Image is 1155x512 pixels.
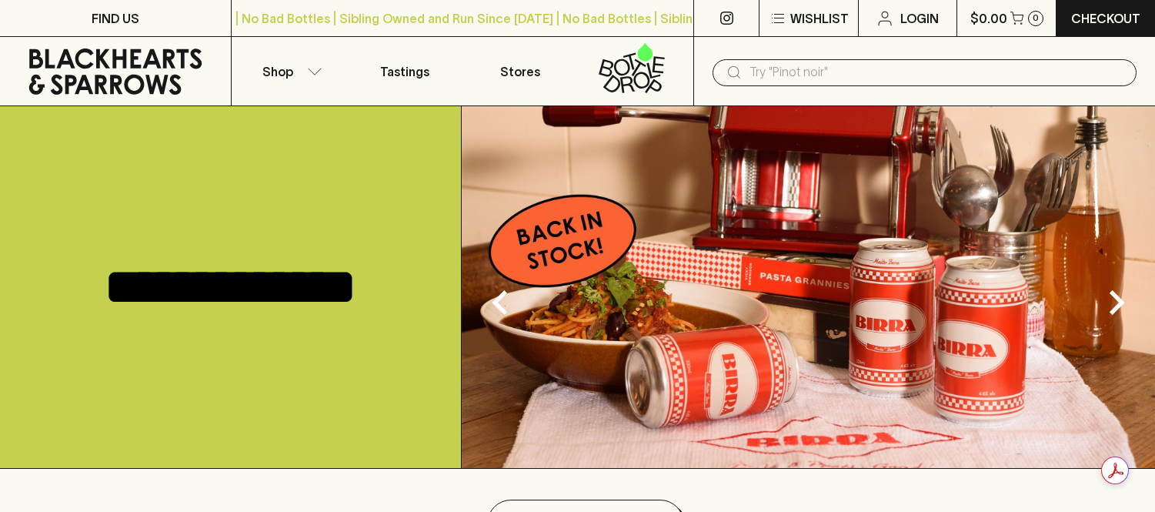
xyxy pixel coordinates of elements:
[462,37,578,105] a: Stores
[92,9,139,28] p: FIND US
[1086,272,1147,333] button: Next
[232,37,347,105] button: Shop
[462,106,1155,468] img: optimise
[347,37,462,105] a: Tastings
[900,9,939,28] p: Login
[749,60,1124,85] input: Try "Pinot noir"
[1033,14,1039,22] p: 0
[380,62,429,81] p: Tastings
[1071,9,1140,28] p: Checkout
[469,272,531,333] button: Previous
[790,9,849,28] p: Wishlist
[500,62,540,81] p: Stores
[970,9,1007,28] p: $0.00
[262,62,293,81] p: Shop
